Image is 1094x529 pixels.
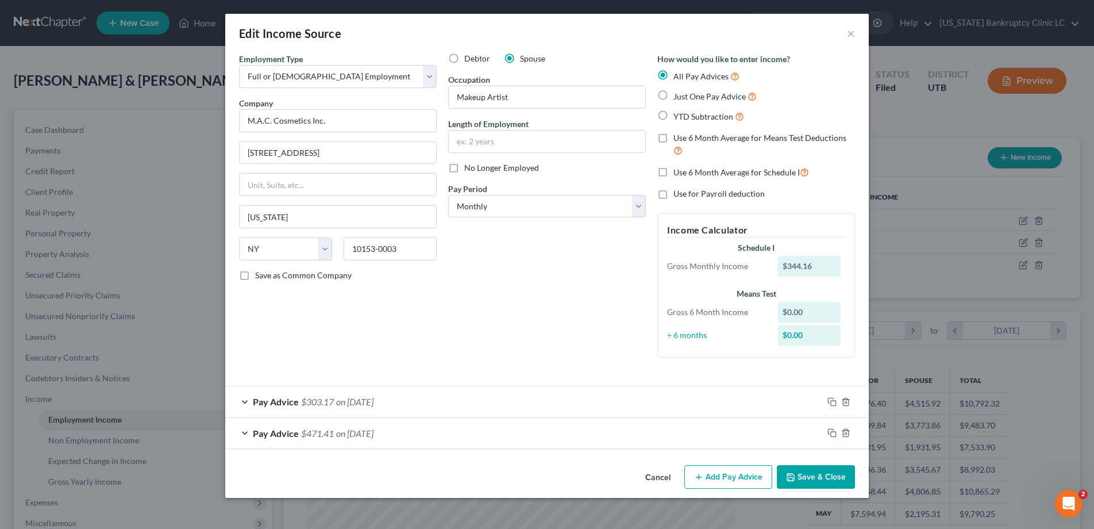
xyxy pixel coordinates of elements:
[684,465,772,489] button: Add Pay Advice
[673,112,733,121] span: YTD Subtraction
[239,98,273,108] span: Company
[448,118,529,130] label: Length of Employment
[673,189,765,198] span: Use for Payroll deduction
[449,131,645,152] input: ex: 2 years
[673,91,746,101] span: Just One Pay Advice
[464,163,539,172] span: No Longer Employed
[240,206,436,228] input: Enter city...
[344,237,437,260] input: Enter zip...
[336,396,373,407] span: on [DATE]
[239,109,437,132] input: Search company by name...
[1078,490,1088,499] span: 2
[301,396,334,407] span: $303.17
[673,71,729,81] span: All Pay Advices
[301,428,334,439] span: $471.41
[661,260,772,272] div: Gross Monthly Income
[667,242,845,254] div: Schedule I
[336,428,373,439] span: on [DATE]
[673,167,800,177] span: Use 6 Month Average for Schedule I
[448,184,487,194] span: Pay Period
[636,466,680,489] button: Cancel
[778,256,841,277] div: $344.16
[778,325,841,346] div: $0.00
[667,223,845,237] h5: Income Calculator
[661,306,772,318] div: Gross 6 Month Income
[253,396,299,407] span: Pay Advice
[253,428,299,439] span: Pay Advice
[449,86,645,108] input: --
[464,53,490,63] span: Debtor
[1055,490,1083,517] iframe: Intercom live chat
[240,142,436,164] input: Enter address...
[661,329,772,341] div: ÷ 6 months
[239,54,303,64] span: Employment Type
[255,270,352,280] span: Save as Common Company
[673,133,846,143] span: Use 6 Month Average for Means Test Deductions
[239,25,341,41] div: Edit Income Source
[520,53,545,63] span: Spouse
[240,174,436,195] input: Unit, Suite, etc...
[778,302,841,323] div: $0.00
[847,26,855,40] button: ×
[657,53,790,65] label: How would you like to enter income?
[448,74,490,86] label: Occupation
[777,465,855,489] button: Save & Close
[667,288,845,300] div: Means Test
